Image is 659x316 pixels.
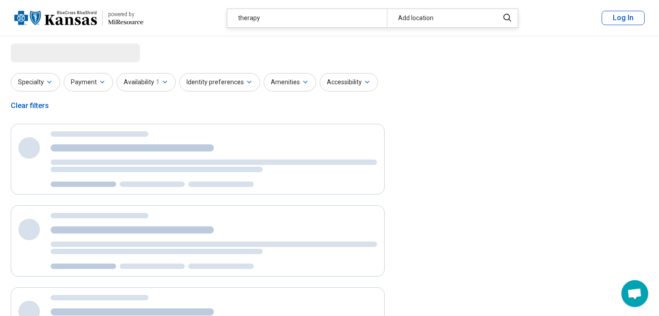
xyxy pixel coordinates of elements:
[621,280,648,307] div: Open chat
[264,73,316,91] button: Amenities
[117,73,176,91] button: Availability1
[14,7,97,29] img: Blue Cross Blue Shield Kansas
[64,73,113,91] button: Payment
[14,7,143,29] a: Blue Cross Blue Shield Kansaspowered by
[11,73,60,91] button: Specialty
[11,95,49,117] div: Clear filters
[179,73,260,91] button: Identity preferences
[11,43,86,61] span: Loading...
[387,9,493,27] div: Add location
[156,78,160,87] span: 1
[108,10,143,18] div: powered by
[602,11,645,25] button: Log In
[227,9,387,27] div: therapy
[320,73,378,91] button: Accessibility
